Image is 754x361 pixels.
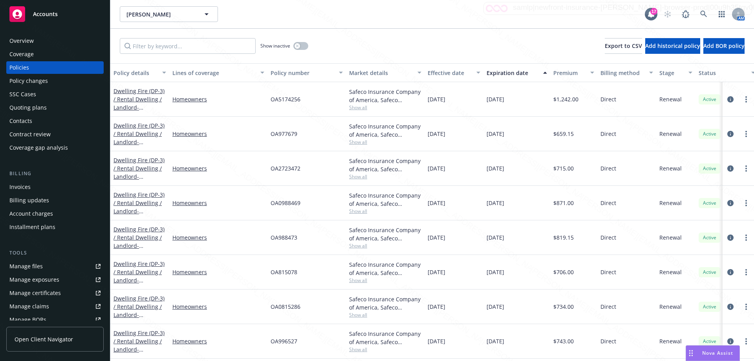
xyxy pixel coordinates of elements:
span: Active [702,269,717,276]
div: Policy number [271,69,334,77]
div: Contacts [9,115,32,127]
a: more [741,268,751,277]
span: Show all [349,277,421,284]
span: Renewal [659,233,682,242]
div: Safeco Insurance Company of America, Safeco Insurance (Liberty Mutual) [349,88,421,104]
button: Lines of coverage [169,63,267,82]
span: OA815078 [271,268,297,276]
a: Installment plans [6,221,104,233]
span: $706.00 [553,268,574,276]
button: Nova Assist [686,345,740,361]
span: [DATE] [428,95,445,103]
a: Dwelling Fire (DP-3) / Rental Dwelling / Landlord [113,225,165,258]
span: OA0988469 [271,199,300,207]
a: Dwelling Fire (DP-3) / Rental Dwelling / Landlord [113,156,165,197]
span: Export to CSV [605,42,642,49]
div: 17 [650,8,657,15]
a: Manage files [6,260,104,273]
button: Add historical policy [645,38,700,54]
span: Direct [600,130,616,138]
a: circleInformation [726,337,735,346]
a: Dwelling Fire (DP-3) / Rental Dwelling / Landlord [113,295,165,327]
a: more [741,164,751,173]
a: circleInformation [726,268,735,277]
button: Policy details [110,63,169,82]
div: Premium [553,69,586,77]
span: Show all [349,139,421,145]
a: circleInformation [726,302,735,312]
span: [DATE] [487,268,504,276]
a: Homeowners [172,302,264,311]
span: Direct [600,233,616,242]
button: Stage [656,63,695,82]
a: Homeowners [172,164,264,172]
span: - [STREET_ADDRESS] [113,277,163,292]
a: more [741,337,751,346]
div: Lines of coverage [172,69,256,77]
div: Expiration date [487,69,538,77]
span: [DATE] [487,130,504,138]
span: $871.00 [553,199,574,207]
span: [DATE] [487,302,504,311]
span: Show all [349,208,421,214]
a: Homeowners [172,268,264,276]
span: [DATE] [428,233,445,242]
a: Billing updates [6,194,104,207]
span: OA996527 [271,337,297,345]
span: - [STREET_ADDRESS][PERSON_NAME] [113,104,163,128]
a: Search [696,6,712,22]
div: Contract review [9,128,51,141]
a: Accounts [6,3,104,25]
a: circleInformation [726,129,735,139]
button: Market details [346,63,425,82]
a: circleInformation [726,198,735,208]
span: Direct [600,95,616,103]
span: Renewal [659,268,682,276]
span: - [STREET_ADDRESS] [113,242,163,258]
span: Active [702,130,717,137]
input: Filter by keyword... [120,38,256,54]
a: Homeowners [172,199,264,207]
a: Coverage [6,48,104,60]
div: Installment plans [9,221,55,233]
a: SSC Cases [6,88,104,101]
a: Start snowing [660,6,675,22]
a: Dwelling Fire (DP-3) / Rental Dwelling / Landlord [113,191,165,231]
span: Renewal [659,337,682,345]
div: Overview [9,35,34,47]
span: OA5174256 [271,95,300,103]
span: Renewal [659,199,682,207]
span: - [PERSON_NAME] [STREET_ADDRESS] [113,173,163,197]
span: Show all [349,312,421,318]
a: Manage claims [6,300,104,313]
div: Effective date [428,69,472,77]
div: Drag to move [686,346,696,361]
a: Dwelling Fire (DP-3) / Rental Dwelling / Landlord [113,87,165,128]
div: Coverage gap analysis [9,141,68,154]
div: Tools [6,249,104,257]
a: more [741,198,751,208]
a: circleInformation [726,95,735,104]
div: Policies [9,61,29,74]
div: Manage files [9,260,43,273]
div: Safeco Insurance Company of America, Safeco Insurance [349,226,421,242]
span: Renewal [659,302,682,311]
span: - [STREET_ADDRESS][PERSON_NAME] [113,207,163,231]
a: Report a Bug [678,6,694,22]
a: Manage BORs [6,313,104,326]
span: Add historical policy [645,42,700,49]
span: OA0815286 [271,302,300,311]
button: Premium [550,63,597,82]
span: [DATE] [428,130,445,138]
button: [PERSON_NAME] [120,6,218,22]
a: more [741,95,751,104]
div: Manage exposures [9,273,59,286]
button: Add BOR policy [703,38,745,54]
a: Contract review [6,128,104,141]
a: more [741,233,751,242]
span: $743.00 [553,337,574,345]
span: Add BOR policy [703,42,745,49]
div: Policy changes [9,75,48,87]
span: [DATE] [487,337,504,345]
span: $819.15 [553,233,574,242]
